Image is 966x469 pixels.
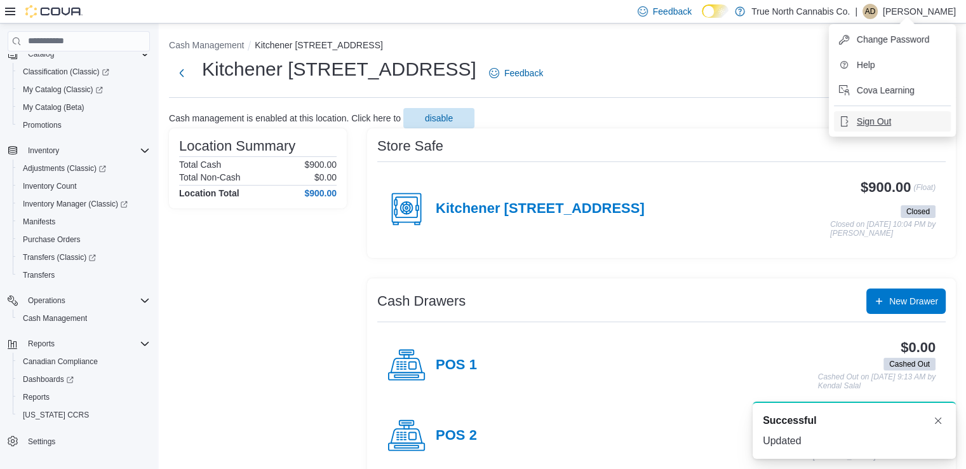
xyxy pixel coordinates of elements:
button: Reports [3,335,155,353]
span: Catalog [23,46,150,62]
span: Dashboards [23,374,74,384]
span: Purchase Orders [18,232,150,247]
span: Purchase Orders [23,234,81,245]
span: Cash Management [18,311,150,326]
span: New Drawer [889,295,938,308]
h4: POS 2 [436,428,477,444]
a: Dashboards [18,372,79,387]
button: disable [403,108,474,128]
span: My Catalog (Beta) [23,102,84,112]
h4: $900.00 [304,188,337,198]
span: Settings [23,433,150,449]
img: Cova [25,5,83,18]
h3: Location Summary [179,139,295,154]
span: Transfers [18,268,150,283]
a: Classification (Classic) [13,63,155,81]
span: Cashed Out [883,358,936,370]
span: Washington CCRS [18,407,150,423]
span: My Catalog (Classic) [23,85,103,95]
p: Cash management is enabled at this location. Click here to [169,113,401,123]
button: Promotions [13,116,155,134]
a: Inventory Manager (Classic) [13,195,155,213]
button: Reports [23,336,60,351]
span: Sign Out [857,115,891,128]
a: Feedback [484,60,548,86]
span: Canadian Compliance [18,354,150,369]
button: Canadian Compliance [13,353,155,370]
span: Adjustments (Classic) [23,163,106,173]
span: Adjustments (Classic) [18,161,150,176]
a: My Catalog (Classic) [18,82,108,97]
button: Cash Management [169,40,244,50]
span: Feedback [504,67,543,79]
h3: $900.00 [861,180,911,195]
span: Inventory Count [18,179,150,194]
button: Catalog [23,46,59,62]
span: Help [857,58,875,71]
button: New Drawer [866,289,946,314]
button: Transfers [13,266,155,284]
span: Cash Management [23,313,87,323]
a: Manifests [18,214,60,229]
span: My Catalog (Classic) [18,82,150,97]
div: Notification [763,413,946,428]
button: Change Password [834,29,951,50]
h4: Kitchener [STREET_ADDRESS] [436,201,645,217]
span: disable [425,112,453,125]
span: Settings [28,437,55,447]
span: Dashboards [18,372,150,387]
span: Promotions [18,118,150,133]
span: Cashed Out [889,358,930,370]
span: Reports [28,339,55,349]
button: Sign Out [834,111,951,132]
span: Transfers [23,270,55,280]
span: Manifests [23,217,55,227]
button: Operations [23,293,70,308]
span: Inventory Count [23,181,77,191]
span: Reports [23,336,150,351]
button: My Catalog (Beta) [13,99,155,116]
a: Classification (Classic) [18,64,114,79]
a: Cash Management [18,311,92,326]
h6: Total Non-Cash [179,172,241,182]
p: [PERSON_NAME] [883,4,956,19]
p: True North Cannabis Co. [751,4,850,19]
span: Successful [763,413,816,428]
span: Catalog [28,49,54,59]
span: Inventory [28,146,59,156]
a: [US_STATE] CCRS [18,407,94,423]
button: Settings [3,432,155,450]
p: $900.00 [304,160,337,170]
button: Cash Management [13,309,155,327]
span: Canadian Compliance [23,357,98,367]
span: Manifests [18,214,150,229]
span: Feedback [653,5,692,18]
span: Reports [23,392,50,402]
a: Adjustments (Classic) [13,160,155,177]
a: Transfers (Classic) [18,250,101,265]
span: Classification (Classic) [18,64,150,79]
button: Help [834,55,951,75]
h1: Kitchener [STREET_ADDRESS] [202,57,476,82]
a: Transfers (Classic) [13,248,155,266]
span: Change Password [857,33,929,46]
button: Operations [3,292,155,309]
h3: Cash Drawers [377,294,466,309]
button: [US_STATE] CCRS [13,406,155,424]
span: Closed [906,206,930,217]
h6: Total Cash [179,160,221,170]
h3: Store Safe [377,139,443,154]
span: Inventory Manager (Classic) [18,196,150,212]
a: Reports [18,390,55,405]
span: Inventory [23,143,150,158]
button: Cova Learning [834,80,951,100]
button: Manifests [13,213,155,231]
span: Closed [901,205,936,218]
p: | [855,4,857,19]
button: Kitchener [STREET_ADDRESS] [255,40,383,50]
button: Dismiss toast [930,413,946,428]
a: My Catalog (Beta) [18,100,90,115]
a: Dashboards [13,370,155,388]
h3: $0.00 [901,340,936,355]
